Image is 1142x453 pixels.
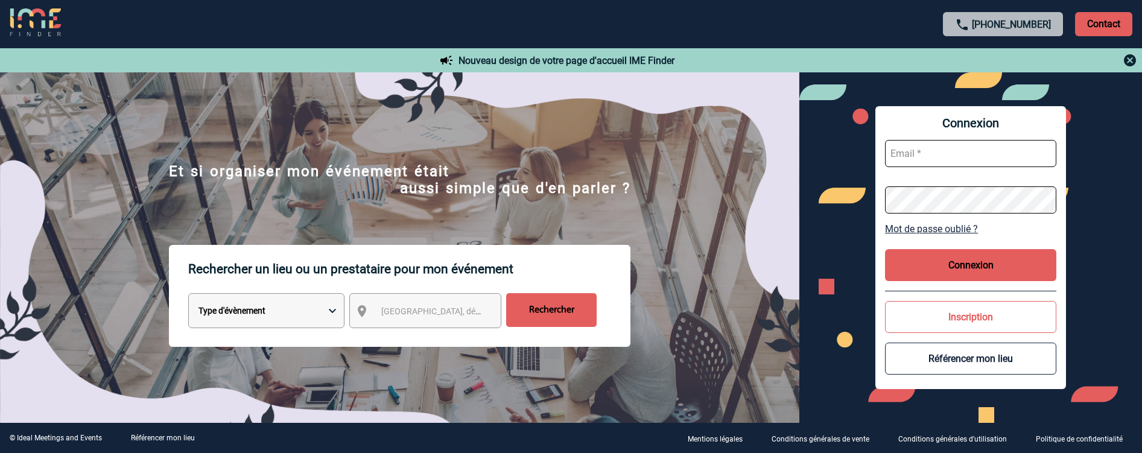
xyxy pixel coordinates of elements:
[131,434,195,442] a: Référencer mon lieu
[955,17,969,32] img: call-24-px.png
[762,432,889,444] a: Conditions générales de vente
[381,306,549,316] span: [GEOGRAPHIC_DATA], département, région...
[885,343,1056,375] button: Référencer mon lieu
[688,435,743,443] p: Mentions légales
[10,434,102,442] div: © Ideal Meetings and Events
[1075,12,1132,36] p: Contact
[1026,432,1142,444] a: Politique de confidentialité
[972,19,1051,30] a: [PHONE_NUMBER]
[772,435,869,443] p: Conditions générales de vente
[885,249,1056,281] button: Connexion
[885,116,1056,130] span: Connexion
[1036,435,1123,443] p: Politique de confidentialité
[885,140,1056,167] input: Email *
[898,435,1007,443] p: Conditions générales d'utilisation
[889,432,1026,444] a: Conditions générales d'utilisation
[506,293,597,327] input: Rechercher
[885,301,1056,333] button: Inscription
[188,245,630,293] p: Rechercher un lieu ou un prestataire pour mon événement
[885,223,1056,235] a: Mot de passe oublié ?
[678,432,762,444] a: Mentions légales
